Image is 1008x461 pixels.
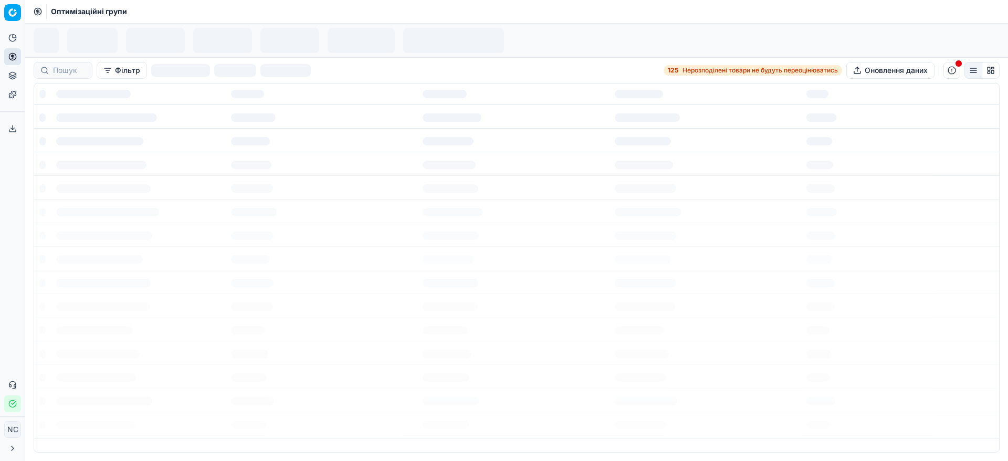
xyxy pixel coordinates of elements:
button: NC [4,421,21,438]
button: Оновлення даних [846,62,934,79]
button: Фільтр [97,62,147,79]
input: Пошук [53,65,86,76]
span: Оптимізаційні групи [51,6,127,17]
nav: breadcrumb [51,6,127,17]
strong: 125 [668,66,678,75]
span: NC [5,422,20,437]
a: 125Нерозподілені товари не будуть переоцінюватись [664,65,842,76]
span: Нерозподілені товари не будуть переоцінюватись [682,66,838,75]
